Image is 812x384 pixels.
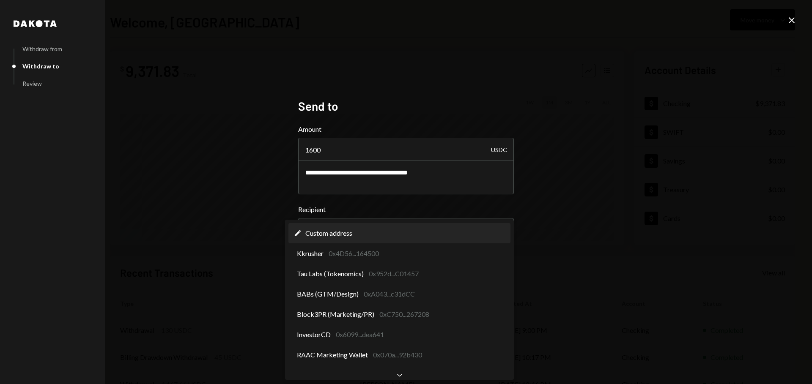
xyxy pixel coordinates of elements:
[297,350,368,360] span: RAAC Marketing Wallet
[369,269,419,279] div: 0x952d...C01457
[297,248,324,259] span: Kkrusher
[491,138,507,161] div: USDC
[336,330,384,340] div: 0x6099...dea641
[298,204,514,215] label: Recipient
[297,289,359,299] span: BABs (GTM/Design)
[22,45,62,52] div: Withdraw from
[297,330,331,340] span: InvestorCD
[298,138,514,161] input: Enter amount
[305,228,352,238] span: Custom address
[297,269,364,279] span: Tau Labs (Tokenomics)
[364,289,415,299] div: 0xA043...c31dCC
[379,309,429,319] div: 0xC750...267208
[22,63,59,70] div: Withdraw to
[298,218,514,242] button: Recipient
[22,80,42,87] div: Review
[329,248,379,259] div: 0x4D56...164500
[298,98,514,114] h2: Send to
[373,350,422,360] div: 0x070a...92b430
[298,124,514,134] label: Amount
[297,309,374,319] span: Block3PR (Marketing/PR)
